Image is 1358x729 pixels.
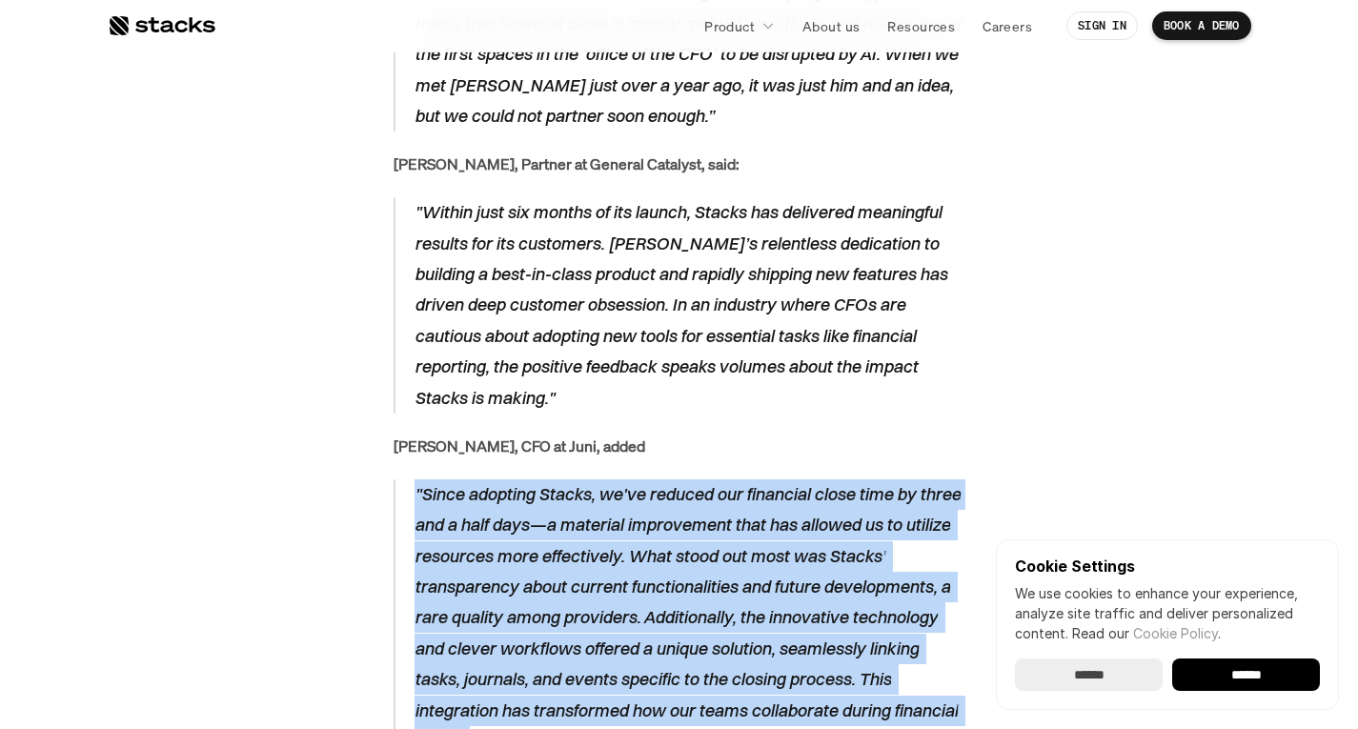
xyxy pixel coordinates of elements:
[225,363,309,376] a: Privacy Policy
[1164,19,1240,32] p: BOOK A DEMO
[704,16,755,36] p: Product
[791,9,871,43] a: About us
[1152,11,1251,40] a: BOOK A DEMO
[1015,583,1320,643] p: We use cookies to enhance your experience, analyze site traffic and deliver personalized content.
[887,16,955,36] p: Resources
[1066,11,1138,40] a: SIGN IN
[876,9,966,43] a: Resources
[1015,558,1320,574] p: Cookie Settings
[983,16,1032,36] p: Careers
[1133,625,1218,641] a: Cookie Policy
[971,9,1044,43] a: Careers
[1078,19,1126,32] p: SIGN IN
[415,197,965,414] p: "Within just six months of its launch, Stacks has delivered meaningful results for its customers....
[394,435,645,456] strong: [PERSON_NAME], CFO at Juni, added
[802,16,860,36] p: About us
[394,153,740,174] strong: [PERSON_NAME], Partner at General Catalyst, said:
[1072,625,1221,641] span: Read our .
